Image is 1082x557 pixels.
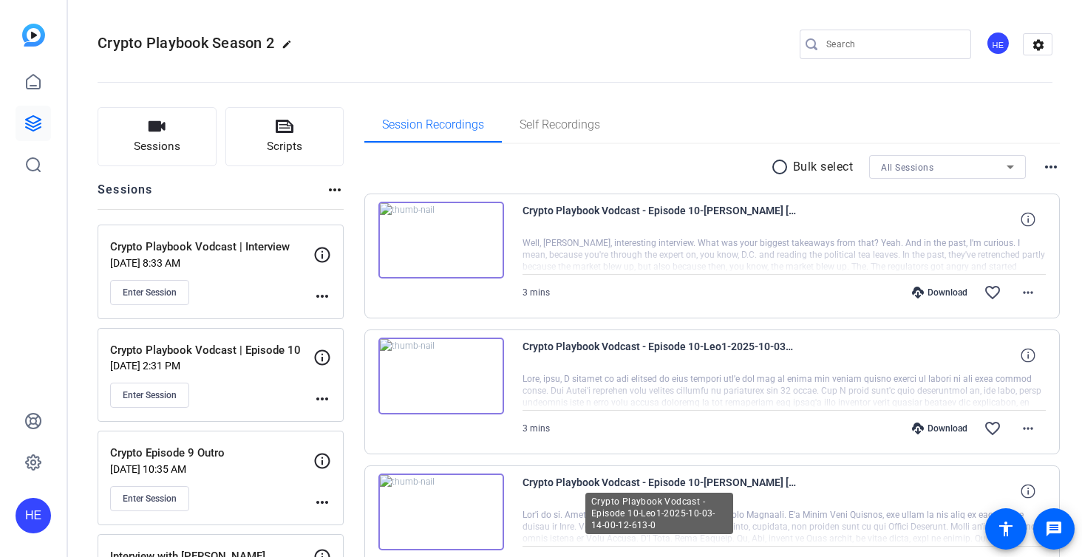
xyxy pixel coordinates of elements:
mat-icon: more_horiz [1019,284,1037,301]
span: Enter Session [123,493,177,505]
mat-icon: edit [282,39,299,57]
mat-icon: more_horiz [1042,158,1060,176]
mat-icon: accessibility [997,520,1015,538]
span: 3 mins [523,423,550,434]
p: Bulk select [793,158,854,176]
p: [DATE] 8:33 AM [110,257,313,269]
span: Crypto Playbook Season 2 [98,34,274,52]
mat-icon: message [1045,520,1063,538]
button: Enter Session [110,486,189,511]
span: All Sessions [881,163,933,173]
button: Scripts [225,107,344,166]
div: Download [905,287,975,298]
button: Enter Session [110,383,189,408]
span: 3 mins [523,287,550,298]
h2: Sessions [98,181,153,209]
span: Enter Session [123,287,177,298]
img: thumb-nail [378,474,504,550]
img: thumb-nail [378,202,504,278]
mat-icon: favorite_border [984,420,1001,437]
div: HE [16,498,51,533]
span: Sessions [134,138,180,155]
img: blue-gradient.svg [22,24,45,47]
div: Download [905,423,975,434]
p: Crypto Playbook Vodcast | Interview [110,239,313,256]
p: Crypto Playbook Vodcast | Episode 10 [110,342,313,359]
span: Session Recordings [382,119,484,131]
span: Scripts [267,138,302,155]
ngx-avatar: Hélène Estèves [986,31,1012,57]
mat-icon: settings [1024,34,1053,56]
p: Crypto Episode 9 Outro [110,445,313,462]
span: Self Recordings [520,119,600,131]
span: Crypto Playbook Vodcast - Episode 10-Leo1-2025-10-03-14-07-36-198-0 [523,338,796,373]
span: Crypto Playbook Vodcast - Episode 10-[PERSON_NAME] [PERSON_NAME]-2025-10-03-14-00-12-613-1 [523,474,796,509]
mat-icon: more_horiz [313,287,331,305]
span: Crypto Playbook Vodcast - Episode 10-[PERSON_NAME] [PERSON_NAME]-2025-10-03-14-07-36-198-1 [523,202,796,237]
mat-icon: more_horiz [1019,420,1037,437]
p: [DATE] 2:31 PM [110,360,313,372]
button: Sessions [98,107,217,166]
div: HE [986,31,1010,55]
mat-icon: radio_button_unchecked [771,158,793,176]
mat-icon: more_horiz [313,390,331,408]
button: Enter Session [110,280,189,305]
mat-icon: favorite_border [984,284,1001,301]
mat-icon: more_horiz [326,181,344,199]
img: thumb-nail [378,338,504,414]
mat-icon: more_horiz [313,493,331,511]
span: Enter Session [123,389,177,401]
input: Search [826,35,959,53]
p: [DATE] 10:35 AM [110,463,313,475]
